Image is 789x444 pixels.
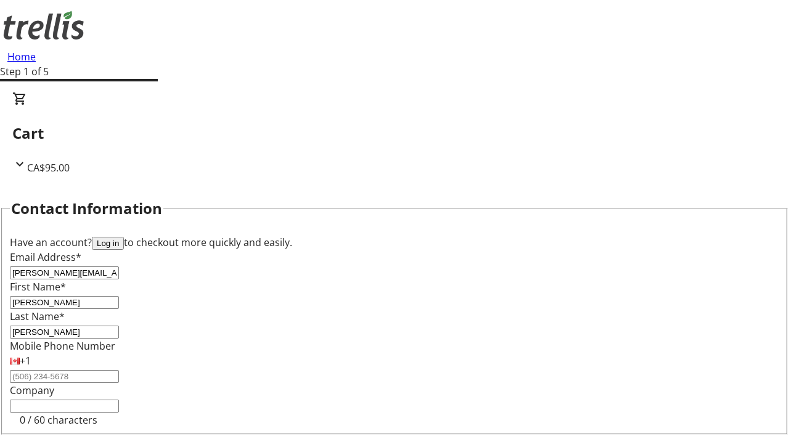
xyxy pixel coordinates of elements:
[27,161,70,175] span: CA$95.00
[10,339,115,353] label: Mobile Phone Number
[10,280,66,294] label: First Name*
[12,91,777,175] div: CartCA$95.00
[92,237,124,250] button: Log in
[10,384,54,397] label: Company
[20,413,97,427] tr-character-limit: 0 / 60 characters
[10,370,119,383] input: (506) 234-5678
[10,250,81,264] label: Email Address*
[11,197,162,220] h2: Contact Information
[10,310,65,323] label: Last Name*
[12,122,777,144] h2: Cart
[10,235,779,250] div: Have an account? to checkout more quickly and easily.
